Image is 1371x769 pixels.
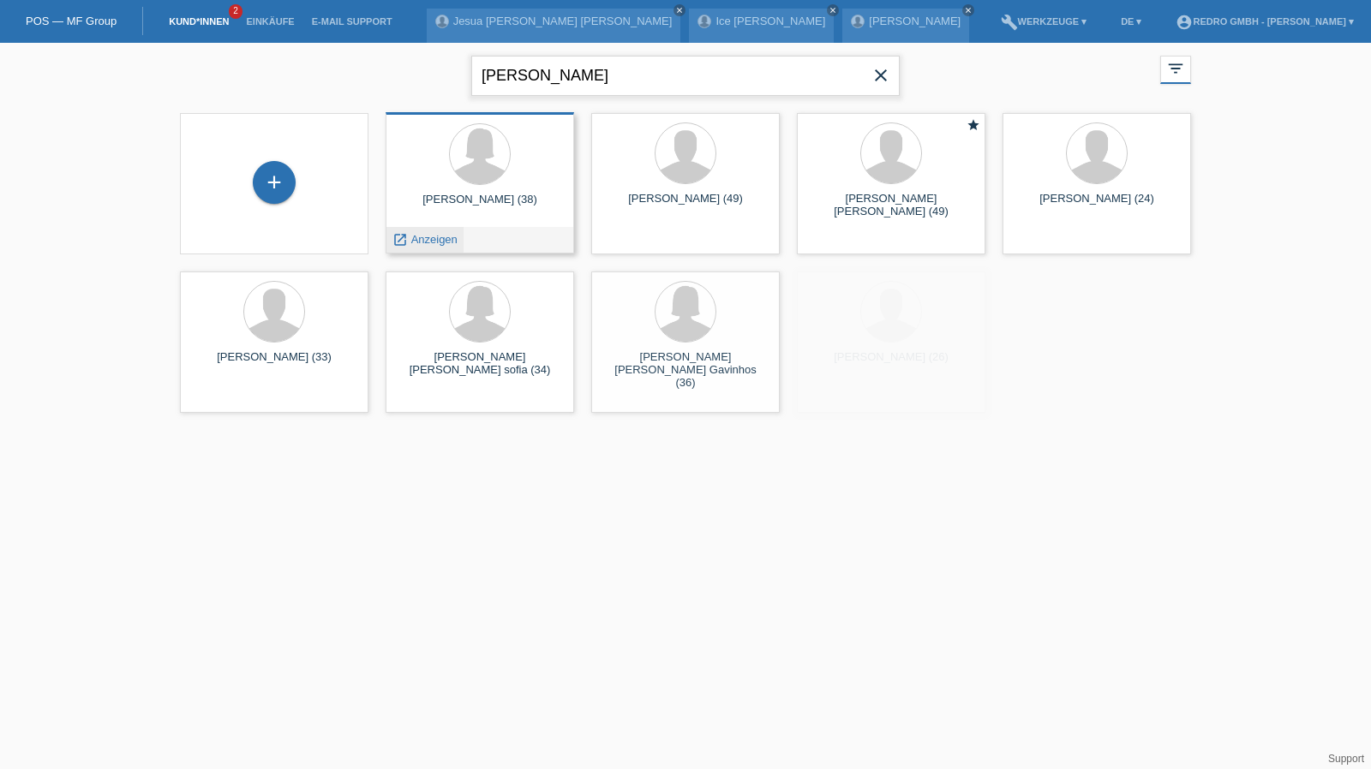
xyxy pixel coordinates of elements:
[229,4,242,19] span: 2
[992,16,1096,27] a: buildWerkzeuge ▾
[254,168,295,197] div: Kund*in hinzufügen
[962,4,974,16] a: close
[871,65,891,86] i: close
[399,193,560,220] div: [PERSON_NAME] (38)
[715,15,825,27] a: Ice [PERSON_NAME]
[811,192,972,219] div: [PERSON_NAME] [PERSON_NAME] (49)
[392,232,408,247] i: launch
[1167,16,1362,27] a: account_circleRedro GmbH - [PERSON_NAME] ▾
[964,6,973,15] i: close
[829,6,837,15] i: close
[675,6,684,15] i: close
[1166,59,1185,78] i: filter_list
[811,350,972,378] div: [PERSON_NAME] (26)
[1112,16,1150,27] a: DE ▾
[605,350,766,381] div: [PERSON_NAME] [PERSON_NAME] Gavinhos (36)
[827,4,839,16] a: close
[160,16,237,27] a: Kund*innen
[303,16,401,27] a: E-Mail Support
[471,56,900,96] input: Suche...
[967,118,980,132] i: star
[194,350,355,378] div: [PERSON_NAME] (33)
[1016,192,1177,219] div: [PERSON_NAME] (24)
[605,192,766,219] div: [PERSON_NAME] (49)
[1001,14,1018,31] i: build
[392,233,458,246] a: launch Anzeigen
[1176,14,1193,31] i: account_circle
[869,15,961,27] a: [PERSON_NAME]
[399,350,560,378] div: [PERSON_NAME] [PERSON_NAME] sofia (34)
[1328,753,1364,765] a: Support
[453,15,673,27] a: Jesua [PERSON_NAME] [PERSON_NAME]
[674,4,685,16] a: close
[26,15,117,27] a: POS — MF Group
[411,233,458,246] span: Anzeigen
[237,16,302,27] a: Einkäufe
